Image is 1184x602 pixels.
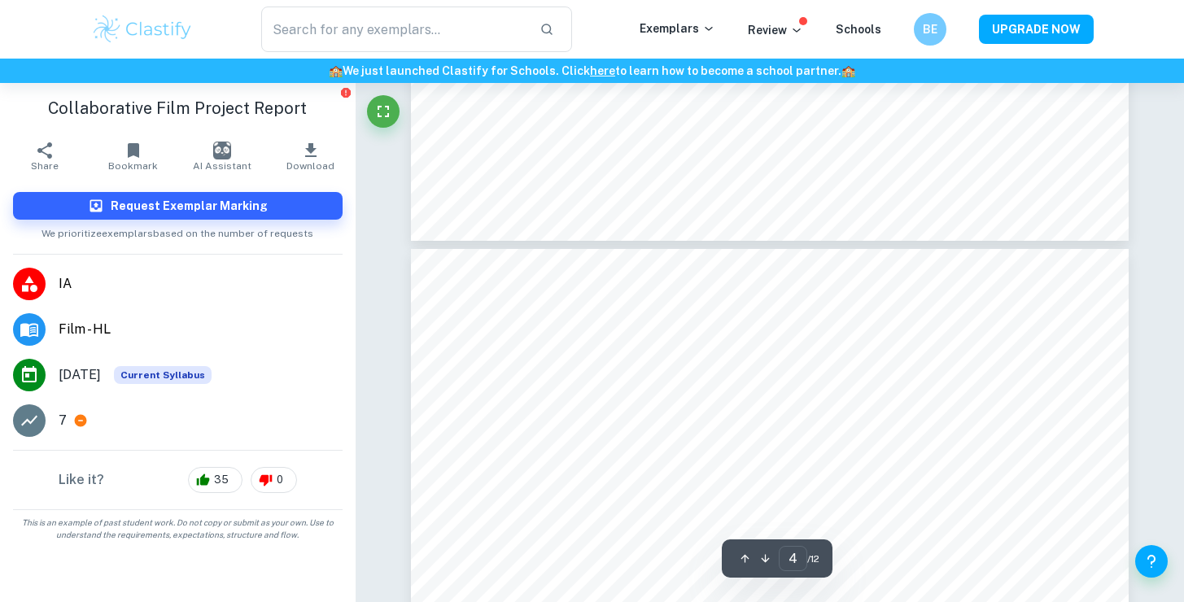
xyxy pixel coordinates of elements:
[340,86,352,98] button: Report issue
[59,470,104,490] h6: Like it?
[3,62,1181,80] h6: We just launched Clastify for Schools. Click to learn how to become a school partner.
[59,274,343,294] span: IA
[1135,545,1168,578] button: Help and Feedback
[193,160,251,172] span: AI Assistant
[836,23,881,36] a: Schools
[979,15,1094,44] button: UPGRADE NOW
[108,160,158,172] span: Bookmark
[13,192,343,220] button: Request Exemplar Marking
[590,64,615,77] a: here
[91,13,194,46] img: Clastify logo
[748,21,803,39] p: Review
[920,20,939,38] h6: BE
[261,7,527,52] input: Search for any exemplars...
[286,160,334,172] span: Download
[13,96,343,120] h1: Collaborative Film Project Report
[266,133,355,179] button: Download
[42,220,313,241] span: We prioritize exemplars based on the number of requests
[114,366,212,384] span: Current Syllabus
[841,64,855,77] span: 🏫
[367,95,400,128] button: Fullscreen
[59,320,343,339] span: Film - HL
[114,366,212,384] div: This exemplar is based on the current syllabus. Feel free to refer to it for inspiration/ideas wh...
[7,517,349,541] span: This is an example of past student work. Do not copy or submit as your own. Use to understand the...
[31,160,59,172] span: Share
[59,365,101,385] span: [DATE]
[205,472,238,488] span: 35
[59,411,67,430] p: 7
[188,467,242,493] div: 35
[177,133,266,179] button: AI Assistant
[251,467,297,493] div: 0
[213,142,231,159] img: AI Assistant
[89,133,177,179] button: Bookmark
[329,64,343,77] span: 🏫
[807,552,819,566] span: / 12
[640,20,715,37] p: Exemplars
[268,472,292,488] span: 0
[111,197,268,215] h6: Request Exemplar Marking
[914,13,946,46] button: BE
